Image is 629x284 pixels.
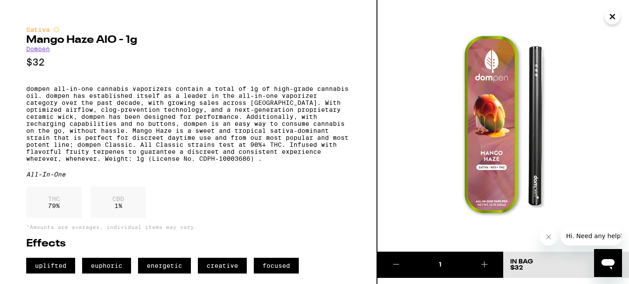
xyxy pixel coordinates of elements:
div: In Bag [510,259,533,265]
span: focused [254,258,299,274]
iframe: Close message [540,228,557,246]
span: euphoric [82,258,131,274]
div: 1 [415,260,465,269]
div: 79 % [26,187,82,218]
div: 1 % [90,187,146,218]
p: $32 [26,57,350,68]
h2: Effects [26,239,350,249]
p: *Amounts are averages, individual items may vary. [26,224,350,230]
iframe: Button to launch messaging window [594,249,622,277]
span: uplifted [26,258,75,274]
a: Dompen [26,45,50,52]
iframe: Message from company [561,226,622,246]
span: creative [198,258,247,274]
h2: Mango Haze AIO - 1g [26,35,350,45]
button: Close [605,9,620,24]
span: energetic [138,258,191,274]
p: THC [48,195,60,202]
span: Hi. Need any help? [5,6,63,13]
div: All-In-One [26,171,350,178]
img: sativaColor.svg [53,26,60,33]
span: $32 [510,265,523,271]
button: In Bag$32 [503,252,629,278]
p: dompen all-in-one cannabis vaporizers contain a total of 1g of high-grade cannabis oil. dompen ha... [26,85,350,162]
p: CBD [112,195,124,202]
div: Sativa [26,26,350,33]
